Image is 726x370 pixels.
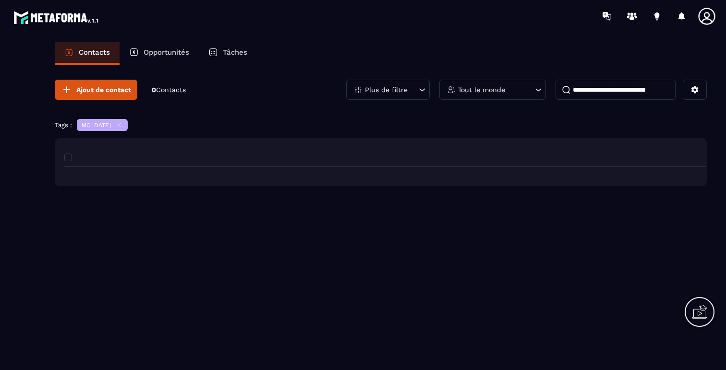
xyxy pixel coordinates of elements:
[55,121,72,129] p: Tags :
[55,80,137,100] button: Ajout de contact
[365,86,408,93] p: Plus de filtre
[144,48,189,57] p: Opportunités
[82,122,111,129] p: MC [DATE]
[152,85,186,95] p: 0
[156,86,186,94] span: Contacts
[120,42,199,65] a: Opportunités
[76,85,131,95] span: Ajout de contact
[13,9,100,26] img: logo
[223,48,247,57] p: Tâches
[458,86,505,93] p: Tout le monde
[199,42,257,65] a: Tâches
[79,48,110,57] p: Contacts
[55,42,120,65] a: Contacts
